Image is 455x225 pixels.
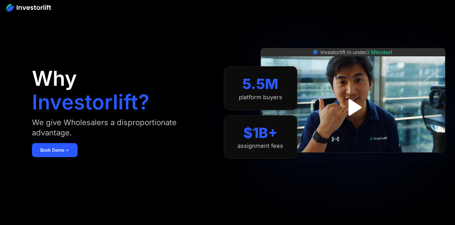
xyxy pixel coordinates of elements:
span: 2 Minutes [367,49,391,55]
div: We give Wholesalers a disproportionate advantage. [32,117,211,138]
div: $1B+ [243,125,277,141]
div: platform buyers [239,94,282,101]
h1: Investorlift? [32,92,149,112]
div: assignment fees [238,142,283,149]
div: Investorlift in under ! [321,48,392,56]
a: Book Demo ➢ [32,143,78,157]
iframe: Customer reviews powered by Trustpilot [305,156,401,164]
div: 5.5M [242,76,278,92]
h1: Why [32,68,77,89]
a: open lightbox [339,93,367,122]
